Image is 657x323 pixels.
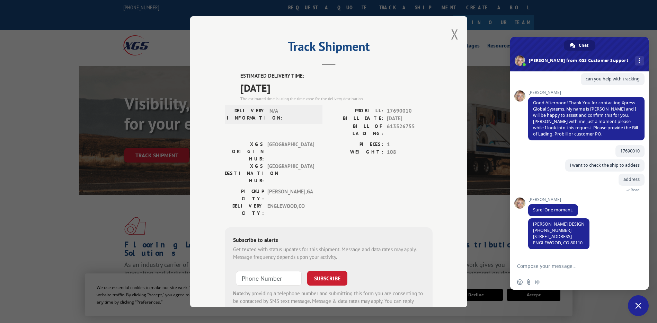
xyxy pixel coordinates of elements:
label: DELIVERY CITY: [225,202,264,217]
div: Subscribe to alerts [233,235,424,245]
input: Phone Number [236,271,302,285]
span: 613526755 [387,122,433,137]
label: XGS DESTINATION HUB: [225,162,264,184]
span: i want to check the ship to addess [570,162,640,168]
span: Good Afternoon! Thank You for contacting Xpress Global Systems. My name is [PERSON_NAME] and I wi... [533,100,638,137]
span: Read [631,187,640,192]
div: More channels [635,56,644,66]
span: Sure! One moment. [533,207,573,213]
span: [GEOGRAPHIC_DATA] [267,162,314,184]
label: XGS ORIGIN HUB: [225,140,264,162]
label: PROBILL: [329,107,383,115]
span: [PERSON_NAME] [528,197,578,202]
span: 1 [387,140,433,148]
span: N/A [269,107,316,121]
label: BILL OF LADING: [329,122,383,137]
label: DELIVERY INFORMATION: [227,107,266,121]
div: by providing a telephone number and submitting this form you are consenting to be contacted by SM... [233,289,424,313]
span: ENGLEWOOD , CO [267,202,314,217]
div: Close chat [628,295,649,316]
span: [DATE] [240,80,433,95]
span: can you help with tracking [586,76,640,82]
span: Audio message [535,279,541,285]
label: BILL DATE: [329,115,383,123]
span: Insert an emoji [517,279,523,285]
span: [GEOGRAPHIC_DATA] [267,140,314,162]
span: [PERSON_NAME] , GA [267,187,314,202]
span: Send a file [526,279,532,285]
span: Chat [579,40,588,51]
label: PIECES: [329,140,383,148]
textarea: Compose your message... [517,263,627,269]
span: 17690010 [620,148,640,154]
div: The estimated time is using the time zone for the delivery destination. [240,95,433,102]
h2: Track Shipment [225,42,433,55]
span: address [623,176,640,182]
div: Get texted with status updates for this shipment. Message and data rates may apply. Message frequ... [233,245,424,261]
div: Chat [564,40,595,51]
span: [DATE] [387,115,433,123]
span: 108 [387,148,433,156]
label: ESTIMATED DELIVERY TIME: [240,72,433,80]
button: SUBSCRIBE [307,271,347,285]
span: 17690010 [387,107,433,115]
span: [PERSON_NAME] [528,90,645,95]
button: Close modal [451,25,459,43]
label: WEIGHT: [329,148,383,156]
span: [PERSON_NAME] DESIGN [PHONE_NUMBER] [STREET_ADDRESS] ENGLEWOOD, CO 80110 [533,221,585,246]
label: PICKUP CITY: [225,187,264,202]
strong: Note: [233,290,245,296]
